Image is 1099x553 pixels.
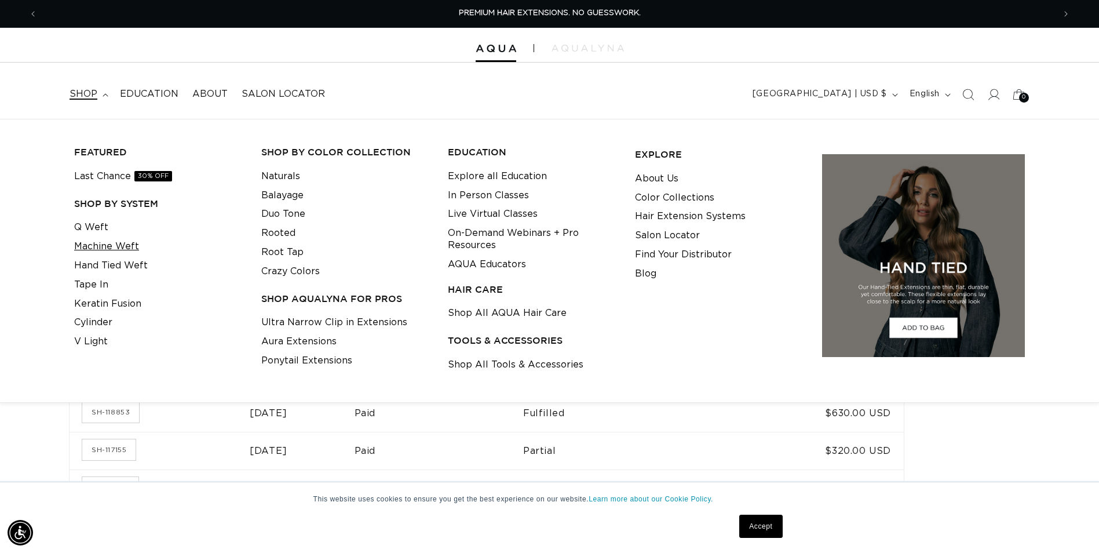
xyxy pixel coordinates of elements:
[635,188,714,208] a: Color Collections
[746,83,903,105] button: [GEOGRAPHIC_DATA] | USD $
[635,245,732,264] a: Find Your Distributor
[261,186,304,205] a: Balayage
[523,432,725,470] td: Partial
[261,224,295,243] a: Rooted
[635,207,746,226] a: Hair Extension Systems
[120,88,178,100] span: Education
[448,283,617,296] h3: HAIR CARE
[261,167,300,186] a: Naturals
[261,332,337,351] a: Aura Extensions
[725,432,904,470] td: $320.00 USD
[448,334,617,347] h3: TOOLS & ACCESSORIES
[448,355,583,374] a: Shop All Tools & Accessories
[74,332,108,351] a: V Light
[82,402,139,423] a: Order number SH-118853
[448,255,526,274] a: AQUA Educators
[185,81,235,107] a: About
[74,218,108,237] a: Q Weft
[74,198,243,210] h3: SHOP BY SYSTEM
[1022,93,1026,103] span: 0
[635,264,656,283] a: Blog
[355,470,523,507] td: Paid
[1041,497,1099,553] iframe: Chat Widget
[74,275,108,294] a: Tape In
[250,446,287,456] time: [DATE]
[113,81,185,107] a: Education
[448,146,617,158] h3: EDUCATION
[74,167,172,186] a: Last Chance30% OFF
[20,3,46,25] button: Previous announcement
[82,439,136,460] a: Order number SH-117155
[261,205,305,224] a: Duo Tone
[955,82,981,107] summary: Search
[589,495,713,503] a: Learn more about our Cookie Policy.
[459,9,641,17] span: PREMIUM HAIR EXTENSIONS. NO GUESSWORK.
[74,237,139,256] a: Machine Weft
[448,304,567,323] a: Shop All AQUA Hair Care
[476,45,516,53] img: Aqua Hair Extensions
[134,171,172,181] span: 30% OFF
[635,226,700,245] a: Salon Locator
[261,293,430,305] h3: Shop AquaLyna for Pros
[261,262,320,281] a: Crazy Colors
[192,88,228,100] span: About
[74,256,148,275] a: Hand Tied Weft
[261,351,352,370] a: Ponytail Extensions
[74,313,112,332] a: Cylinder
[63,81,113,107] summary: shop
[635,169,678,188] a: About Us
[448,205,538,224] a: Live Virtual Classes
[261,243,304,262] a: Root Tap
[242,88,325,100] span: Salon Locator
[635,148,804,161] h3: EXPLORE
[261,313,407,332] a: Ultra Narrow Clip in Extensions
[753,88,887,100] span: [GEOGRAPHIC_DATA] | USD $
[739,515,782,538] a: Accept
[1053,3,1079,25] button: Next announcement
[552,45,624,52] img: aqualyna.com
[448,224,617,255] a: On-Demand Webinars + Pro Resources
[250,409,287,418] time: [DATE]
[74,294,141,314] a: Keratin Fusion
[523,470,725,507] td: Fulfilled
[725,470,904,507] td: $875.50 USD
[74,146,243,158] h3: FEATURED
[903,83,955,105] button: English
[8,520,33,545] div: Accessibility Menu
[82,477,138,498] a: Order number SH-116753
[355,394,523,432] td: Paid
[910,88,940,100] span: English
[725,394,904,432] td: $630.00 USD
[70,88,97,100] span: shop
[355,432,523,470] td: Paid
[448,167,547,186] a: Explore all Education
[523,394,725,432] td: Fulfilled
[313,494,786,504] p: This website uses cookies to ensure you get the best experience on our website.
[448,186,529,205] a: In Person Classes
[235,81,332,107] a: Salon Locator
[261,146,430,158] h3: Shop by Color Collection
